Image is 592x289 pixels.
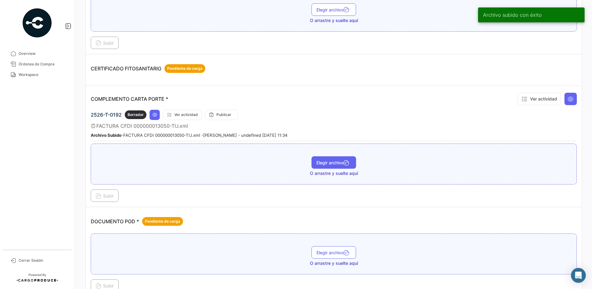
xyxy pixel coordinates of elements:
[167,66,202,71] span: Pendiente de carga
[311,3,356,16] button: Elegir archivo
[91,189,119,202] button: Subir
[91,37,119,49] button: Subir
[310,170,358,176] span: O arrastre y suelte aquí
[96,123,188,129] span: FACTURA CFDI 000000013050-TIJ.xml
[91,64,205,73] p: CERTIFICADO FITOSANITARIO
[310,260,358,266] span: O arrastre y suelte aquí
[19,61,67,67] span: Órdenes de Compra
[316,250,351,255] span: Elegir archivo
[91,112,122,118] span: 2526-T-0192
[91,217,183,226] p: DOCUMENTO POD *
[145,219,180,224] span: Pendiente de carga
[311,246,356,259] button: Elegir archivo
[316,7,351,12] span: Elegir archivo
[483,12,542,18] span: Archivo subido con éxito
[5,69,69,80] a: Workspace
[5,59,69,69] a: Órdenes de Compra
[91,133,288,138] small: - FACTURA CFDI 000000013050-TIJ.xml - [PERSON_NAME] - undefined [DATE] 11:34
[517,93,561,105] button: Ver actividad
[5,48,69,59] a: Overview
[96,283,114,288] span: Subir
[128,112,144,118] span: Borrador
[19,258,67,263] span: Cerrar Sesión
[571,268,586,283] div: Abrir Intercom Messenger
[310,17,358,24] span: O arrastre y suelte aquí
[19,72,67,78] span: Workspace
[91,133,121,138] b: Archivo Subido
[163,110,202,120] button: Ver actividad
[205,110,238,120] button: Publicar
[96,193,114,198] span: Subir
[91,96,168,102] p: COMPLEMENTO CARTA PORTE *
[22,7,53,38] img: powered-by.png
[311,156,356,169] button: Elegir archivo
[19,51,67,56] span: Overview
[96,40,114,46] span: Subir
[316,160,351,165] span: Elegir archivo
